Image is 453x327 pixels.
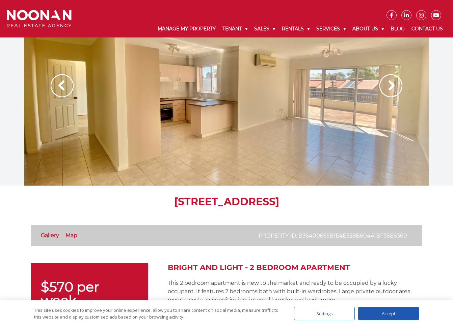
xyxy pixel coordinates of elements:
[65,232,77,239] a: Map
[34,307,281,320] div: This site uses cookies to improve your online experience, allow you to share content on social me...
[41,232,59,239] a: Gallery
[278,20,313,37] a: Rentals
[349,20,387,37] a: About Us
[168,263,422,272] h2: Bright and Light - 2 Bedroom Apartment
[41,280,138,307] p: $570 per week
[168,279,422,304] p: This 2 bedroom apartment is new to the market and ready to be occupied by a lucky occupant. It fe...
[358,307,419,320] div: Accept
[154,20,219,37] a: Manage My Property
[387,20,408,37] a: Blog
[31,196,422,208] h1: [STREET_ADDRESS]
[259,231,407,240] p: Property ID: b36400655b1e4e328b604a1bf36e6360
[313,20,349,37] a: Services
[408,20,446,37] a: Contact Us
[7,10,72,28] img: Noonan Real Estate Agency
[251,20,278,37] a: Sales
[294,307,355,320] div: Settings
[379,74,402,97] img: Arrow slider
[219,20,251,37] a: Tenant
[51,74,74,97] img: Arrow slider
